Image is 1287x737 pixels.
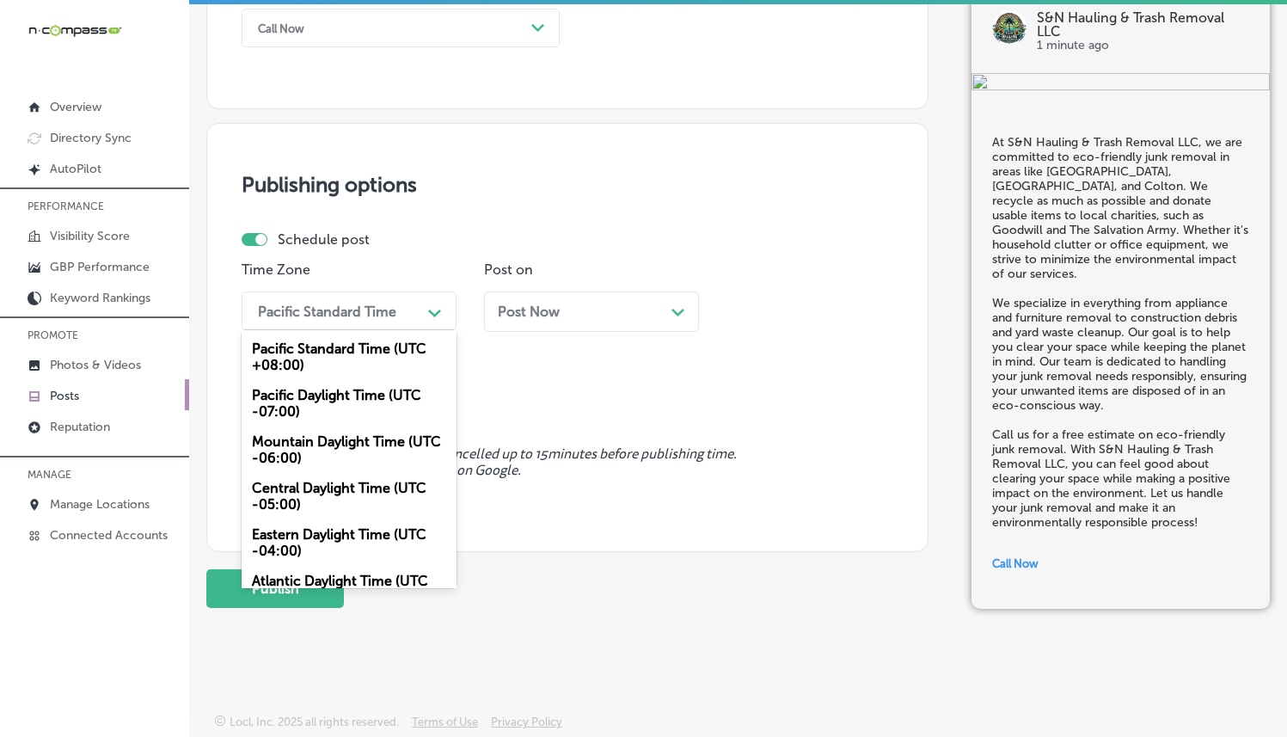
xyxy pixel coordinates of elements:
[50,497,150,512] p: Manage Locations
[50,389,79,403] p: Posts
[971,72,1270,93] img: ddcce93c-2162-4809-aa31-1b32027774cb
[50,131,132,145] p: Directory Sync
[1037,38,1249,52] p: 1 minute ago
[258,21,304,34] div: Call Now
[50,528,168,543] p: Connected Accounts
[242,519,457,566] div: Eastern Daylight Time (UTC -04:00)
[242,446,893,479] span: Scheduled posts can be edited or cancelled up to 15 minutes before publishing time. Videos cannot...
[992,556,1039,569] span: Call Now
[412,716,478,737] a: Terms of Use
[50,100,101,114] p: Overview
[230,716,399,728] p: Locl, Inc. 2025 all rights reserved.
[28,22,122,39] img: 660ab0bf-5cc7-4cb8-ba1c-48b5ae0f18e60NCTV_CLogo_TV_Black_-500x88.png
[242,172,893,197] h3: Publishing options
[242,427,457,473] div: Mountain Daylight Time (UTC -06:00)
[242,473,457,519] div: Central Daylight Time (UTC -05:00)
[491,716,562,737] a: Privacy Policy
[50,229,130,243] p: Visibility Score
[992,134,1249,529] h5: At S&N Hauling & Trash Removal LLC, we are committed to eco-friendly junk removal in areas like [...
[258,303,396,319] div: Pacific Standard Time
[498,304,560,320] span: Post Now
[242,334,457,380] div: Pacific Standard Time (UTC +08:00)
[242,261,457,278] p: Time Zone
[1037,10,1249,38] p: S&N Hauling & Trash Removal LLC
[50,260,150,274] p: GBP Performance
[992,10,1027,45] img: logo
[484,261,699,278] p: Post on
[50,291,150,305] p: Keyword Rankings
[242,380,457,427] div: Pacific Daylight Time (UTC -07:00)
[278,231,370,248] label: Schedule post
[50,162,101,176] p: AutoPilot
[206,569,344,608] button: Publish
[242,566,457,612] div: Atlantic Daylight Time (UTC -03:00)
[50,420,110,434] p: Reputation
[50,358,141,372] p: Photos & Videos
